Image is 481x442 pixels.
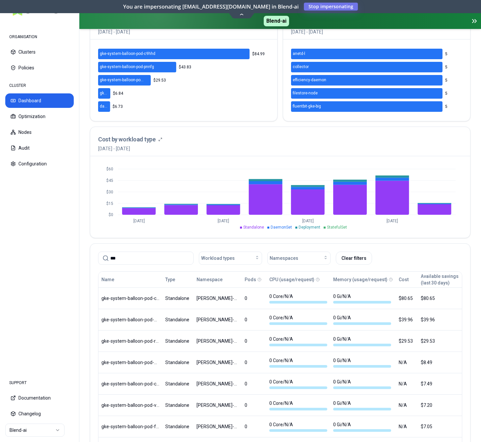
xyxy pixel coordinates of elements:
button: Configuration [5,157,74,171]
div: Standalone [165,295,191,302]
tspan: [DATE] [218,219,229,223]
div: Standalone [165,423,191,430]
div: 0 Core / N/A [269,400,327,410]
button: Type [165,273,175,286]
div: 0 Core / N/A [269,379,327,389]
button: Namespace [197,273,223,286]
div: SUPPORT [5,376,74,389]
button: Audit [5,141,74,155]
span: [DATE] - [DATE] [98,145,162,152]
div: gke-system-balloon-pod-ffwbq [101,423,159,430]
div: Standalone [165,338,191,344]
div: 0 Core / N/A [269,421,327,432]
div: 0 [245,359,263,366]
button: Optimization [5,109,74,124]
div: $8.49 [421,359,459,366]
button: Memory (usage/request) [333,273,387,286]
div: CLUSTER [5,79,74,92]
div: kube-system [197,359,239,366]
button: Workload types [199,252,262,265]
tspan: [DATE] [133,219,145,223]
div: 0 Gi / N/A [333,379,391,389]
button: Policies [5,61,74,75]
tspan: $15 [106,201,113,206]
button: CPU (usage/request) [269,273,314,286]
button: Namespaces [267,252,331,265]
p: [DATE] - [DATE] [98,29,269,35]
div: $39.96 [399,316,415,323]
span: Standalone [243,225,264,230]
div: $7.49 [421,381,459,387]
div: ORGANISATION [5,30,74,43]
div: 0 Gi / N/A [333,400,391,410]
span: Namespaces [270,255,298,261]
div: 0 [245,338,263,344]
div: $39.96 [421,316,459,323]
tspan: $45 [106,178,113,183]
button: Clusters [5,45,74,59]
div: $7.20 [421,402,459,408]
div: $80.65 [399,295,415,302]
div: gke-system-balloon-pod-v8xkz [101,402,159,408]
div: 0 [245,316,263,323]
tspan: $60 [106,167,113,171]
p: [DATE] - [DATE] [291,29,462,35]
div: 0 Core / N/A [269,357,327,368]
div: 0 Gi / N/A [333,357,391,368]
div: Standalone [165,359,191,366]
div: kube-system [197,295,239,302]
div: $80.65 [421,295,459,302]
button: Available savings(last 30 days) [421,273,459,286]
button: Name [101,273,114,286]
button: Cost [399,273,409,286]
button: Changelog [5,406,74,421]
div: gke-system-balloon-pod-pnnfg [101,316,159,323]
div: 0 Core / N/A [269,314,327,325]
div: gke-system-balloon-pod-9dqv8 [101,359,159,366]
div: 0 [245,402,263,408]
span: Workload types [201,255,235,261]
div: Standalone [165,316,191,323]
div: 0 Gi / N/A [333,314,391,325]
div: gke-system-balloon-pod-c9hhd [101,295,159,302]
span: Deployment [299,225,320,230]
div: N/A [399,423,415,430]
div: 0 Core / N/A [269,336,327,346]
div: $7.05 [421,423,459,430]
div: gke-system-balloon-pod-cp4pw [101,381,159,387]
div: kube-system [197,402,239,408]
div: kube-system [197,338,239,344]
div: 0 [245,423,263,430]
div: kube-system [197,381,239,387]
div: kube-system [197,423,239,430]
div: kube-system [197,316,239,323]
span: DaemonSet [271,225,292,230]
div: N/A [399,381,415,387]
button: Nodes [5,125,74,139]
span: StatefulSet [327,225,347,230]
button: Pods [245,273,256,286]
div: 0 [245,381,263,387]
div: Standalone [165,402,191,408]
div: N/A [399,402,415,408]
div: 0 Core / N/A [269,293,327,304]
button: Dashboard [5,93,74,108]
div: Standalone [165,381,191,387]
div: 0 [245,295,263,302]
tspan: $30 [106,190,113,194]
button: Clear filters [336,252,372,265]
div: $29.53 [421,338,459,344]
div: N/A [399,359,415,366]
div: gke-system-balloon-pod-rnrn5 [101,338,159,344]
h3: Cost by workload type [98,135,156,144]
div: 0 Gi / N/A [333,421,391,432]
tspan: [DATE] [387,219,398,223]
button: Documentation [5,391,74,405]
div: $29.53 [399,338,415,344]
tspan: $0 [109,212,113,217]
tspan: [DATE] [302,219,314,223]
div: 0 Gi / N/A [333,336,391,346]
span: Blend-ai [264,16,289,26]
div: 0 Gi / N/A [333,293,391,304]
